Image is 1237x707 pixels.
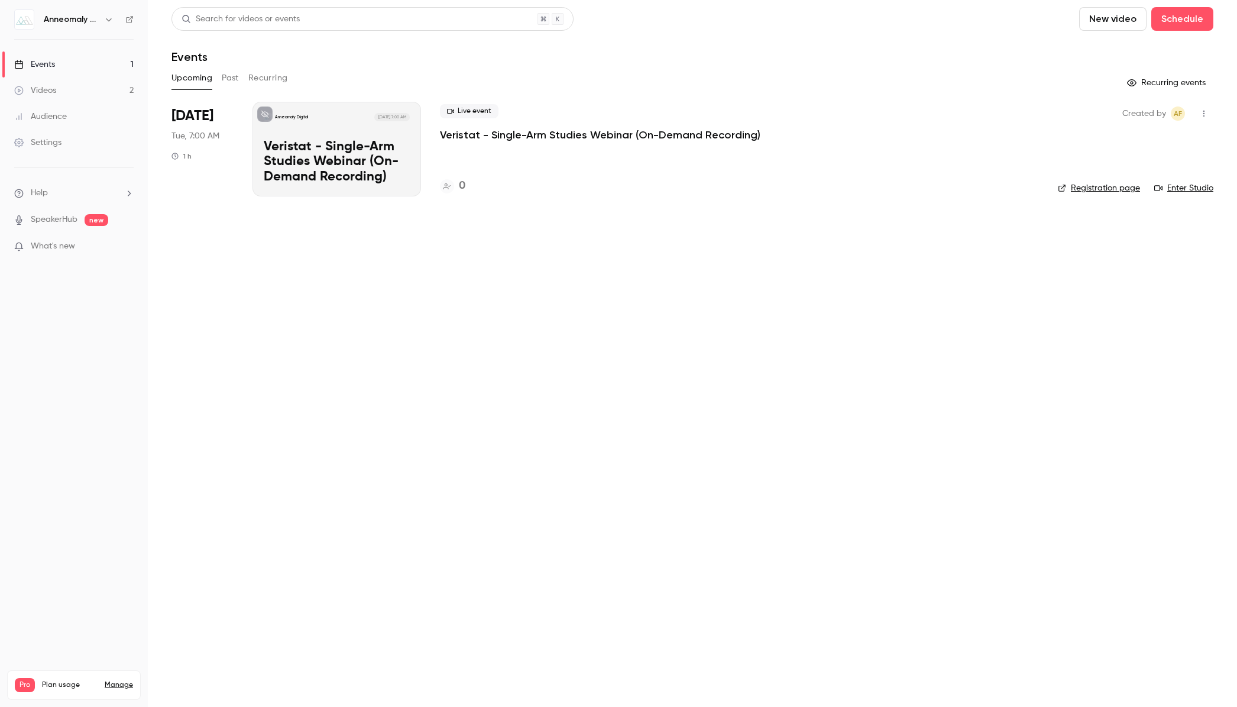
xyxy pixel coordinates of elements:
[248,69,288,88] button: Recurring
[171,151,192,161] div: 1 h
[171,69,212,88] button: Upcoming
[1174,106,1182,121] span: AF
[1122,106,1166,121] span: Created by
[374,113,409,121] span: [DATE] 7:00 AM
[264,140,410,185] p: Veristat - Single-Arm Studies Webinar (On-Demand Recording)
[182,13,300,25] div: Search for videos or events
[14,187,134,199] li: help-dropdown-opener
[222,69,239,88] button: Past
[1151,7,1213,31] button: Schedule
[459,178,465,194] h4: 0
[14,59,55,70] div: Events
[1122,73,1213,92] button: Recurring events
[85,214,108,226] span: new
[1058,182,1140,194] a: Registration page
[171,50,208,64] h1: Events
[171,130,219,142] span: Tue, 7:00 AM
[14,85,56,96] div: Videos
[105,680,133,690] a: Manage
[15,10,34,29] img: Anneomaly Digital
[42,680,98,690] span: Plan usage
[1171,106,1185,121] span: Anne Fellini
[1154,182,1213,194] a: Enter Studio
[440,104,498,118] span: Live event
[440,178,465,194] a: 0
[171,102,234,196] div: Sep 30 Tue, 7:00 AM (America/Denver)
[31,214,77,226] a: SpeakerHub
[31,240,75,253] span: What's new
[14,111,67,122] div: Audience
[1079,7,1147,31] button: New video
[31,187,48,199] span: Help
[440,128,760,142] a: Veristat - Single-Arm Studies Webinar (On-Demand Recording)
[15,678,35,692] span: Pro
[252,102,421,196] a: Veristat - Single-Arm Studies Webinar (On-Demand Recording)Anneomaly Digital[DATE] 7:00 AMVerista...
[14,137,61,148] div: Settings
[275,114,308,120] p: Anneomaly Digital
[119,241,134,252] iframe: Noticeable Trigger
[44,14,99,25] h6: Anneomaly Digital
[171,106,213,125] span: [DATE]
